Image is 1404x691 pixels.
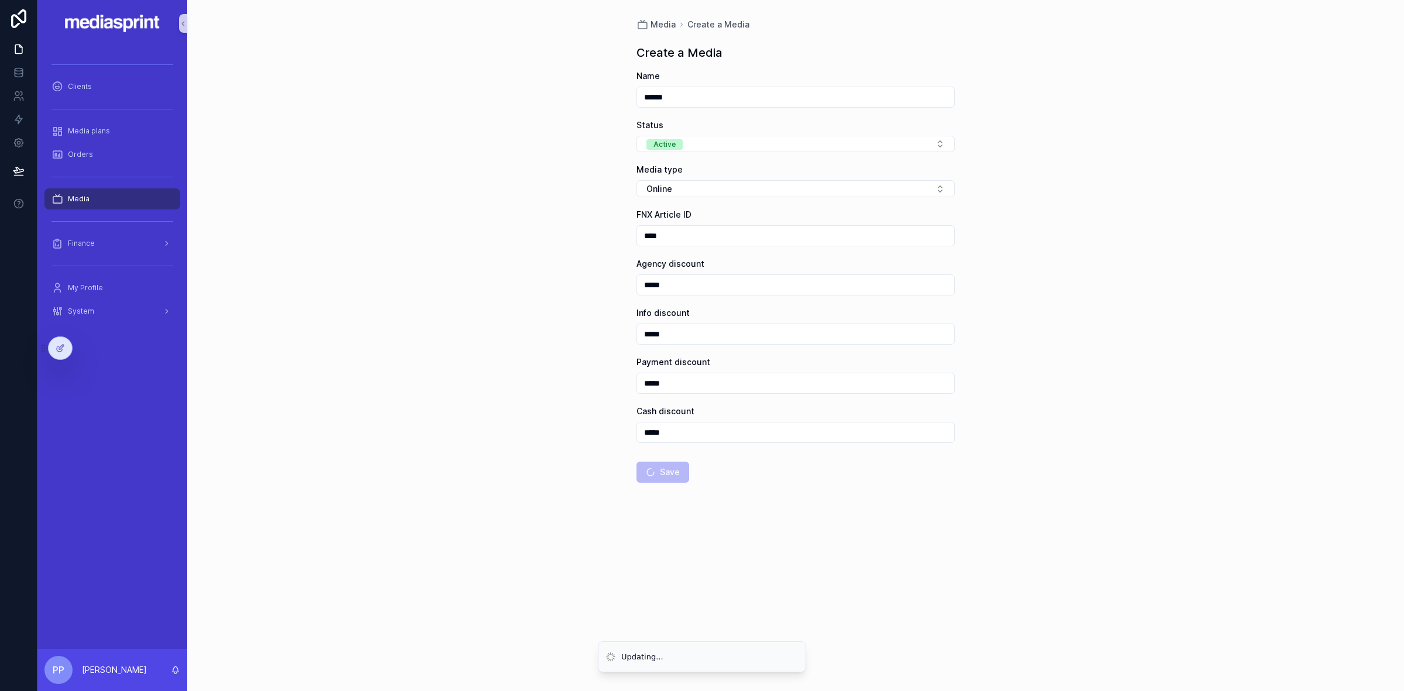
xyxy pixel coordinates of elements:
span: PP [53,663,64,677]
span: Info discount [636,308,690,318]
span: Agency discount [636,259,704,269]
span: Orders [68,150,93,159]
a: Media [636,19,676,30]
span: FNX Article ID [636,209,691,219]
span: Status [636,120,663,130]
span: Name [636,71,660,81]
span: My Profile [68,283,103,293]
button: Select Button [636,180,955,197]
div: scrollable content [37,47,187,337]
p: [PERSON_NAME] [82,664,147,676]
span: Payment discount [636,357,710,367]
span: Media [651,19,676,30]
h1: Create a Media [636,44,722,61]
span: Online [646,183,672,195]
a: Orders [44,144,180,165]
a: My Profile [44,277,180,298]
span: Clients [68,82,92,91]
a: Create a Media [687,19,749,30]
img: App logo [64,14,161,33]
span: Finance [68,239,95,248]
a: Media plans [44,121,180,142]
span: Media [68,194,90,204]
span: Media plans [68,126,110,136]
span: Media type [636,164,683,174]
span: System [68,307,94,316]
a: System [44,301,180,322]
iframe: Spotlight [1,56,22,77]
a: Clients [44,76,180,97]
button: Select Button [636,136,955,152]
a: Finance [44,233,180,254]
div: Active [653,139,676,150]
a: Media [44,188,180,209]
div: Updating... [621,651,663,663]
span: Cash discount [636,406,694,416]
